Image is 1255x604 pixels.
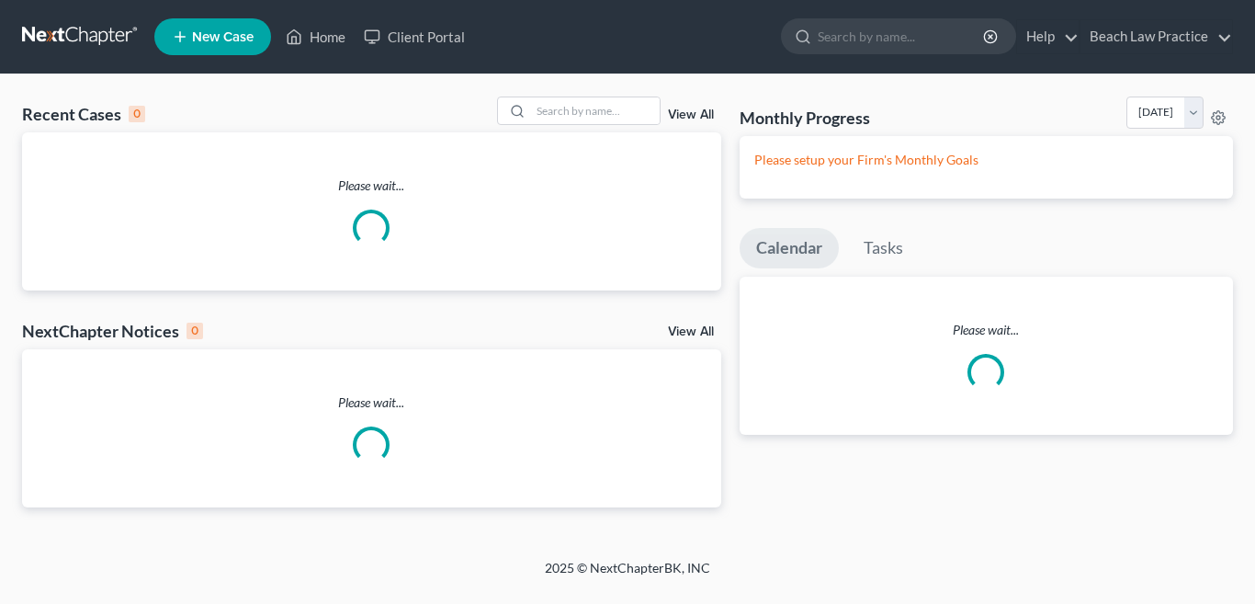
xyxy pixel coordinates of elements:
p: Please setup your Firm's Monthly Goals [754,151,1219,169]
a: Help [1017,20,1079,53]
span: New Case [192,30,254,44]
p: Please wait... [22,177,721,195]
a: Calendar [740,228,839,268]
p: Please wait... [740,321,1234,339]
a: Beach Law Practice [1080,20,1232,53]
a: Client Portal [355,20,474,53]
input: Search by name... [531,97,660,124]
a: Tasks [847,228,920,268]
div: 0 [187,323,203,339]
input: Search by name... [818,19,986,53]
div: 2025 © NextChapterBK, INC [104,559,1151,592]
div: NextChapter Notices [22,320,203,342]
h3: Monthly Progress [740,107,870,129]
a: View All [668,108,714,121]
a: View All [668,325,714,338]
p: Please wait... [22,393,721,412]
div: Recent Cases [22,103,145,125]
div: 0 [129,106,145,122]
a: Home [277,20,355,53]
